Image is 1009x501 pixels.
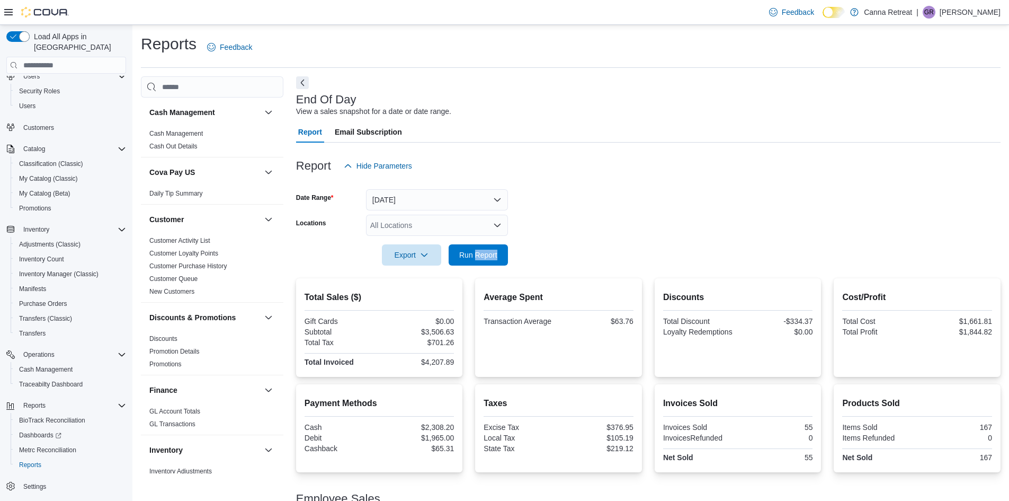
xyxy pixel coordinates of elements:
a: Inventory Count [15,253,68,266]
span: Transfers [19,329,46,338]
div: Items Refunded [842,434,915,442]
strong: Total Invoiced [305,358,354,366]
div: Cova Pay US [141,187,283,204]
span: Purchase Orders [19,300,67,308]
button: Promotions [11,201,130,216]
button: Users [11,99,130,113]
h2: Discounts [663,291,813,304]
div: Total Discount [663,317,736,326]
button: Customer [149,214,260,225]
button: Reports [19,399,50,412]
div: $3,506.63 [381,328,454,336]
div: Subtotal [305,328,377,336]
span: Transfers [15,327,126,340]
h1: Reports [141,33,197,55]
a: Customers [19,121,58,134]
a: Customer Activity List [149,237,210,244]
a: Customer Queue [149,275,198,283]
span: Email Subscription [335,121,402,143]
span: BioTrack Reconciliation [19,416,85,425]
button: Users [19,70,44,83]
span: Inventory Count [15,253,126,266]
div: Items Sold [842,423,915,432]
button: Users [2,69,130,84]
button: Discounts & Promotions [262,311,275,324]
button: Transfers [11,326,130,341]
button: Classification (Classic) [11,156,130,171]
button: Inventory [149,445,260,455]
span: Users [15,100,126,112]
a: Classification (Classic) [15,157,87,170]
span: Users [19,70,126,83]
p: [PERSON_NAME] [940,6,1001,19]
span: Classification (Classic) [19,160,83,168]
div: InvoicesRefunded [663,434,736,442]
a: Promotions [149,361,182,368]
h3: Customer [149,214,184,225]
span: My Catalog (Beta) [15,187,126,200]
span: Run Report [459,250,497,260]
button: Run Report [449,244,508,266]
span: GL Account Totals [149,407,200,416]
span: Dashboards [19,431,61,440]
button: Operations [19,348,59,361]
button: Customer [262,213,275,226]
span: Cash Out Details [149,142,198,151]
span: Adjustments (Classic) [19,240,81,249]
h3: End Of Day [296,93,356,106]
span: Inventory Manager (Classic) [19,270,99,278]
span: Manifests [19,285,46,293]
div: $63.76 [561,317,633,326]
span: Inventory [19,223,126,236]
a: Dashboards [11,428,130,443]
button: Cova Pay US [262,166,275,179]
a: Reports [15,459,46,471]
div: Cash [305,423,377,432]
a: Adjustments (Classic) [15,238,85,251]
div: $0.00 [740,328,812,336]
button: Purchase Orders [11,296,130,311]
span: Promotion Details [149,347,200,356]
div: Total Tax [305,338,377,347]
button: Manifests [11,282,130,296]
span: Inventory Adjustments [149,467,212,476]
a: Cash Management [149,130,203,137]
input: Dark Mode [823,7,845,18]
span: Catalog [19,143,126,155]
div: Discounts & Promotions [141,332,283,375]
a: Manifests [15,283,50,295]
span: Operations [19,348,126,361]
button: Cova Pay US [149,167,260,178]
a: My Catalog (Classic) [15,172,82,185]
button: Catalog [2,142,130,156]
h3: Discounts & Promotions [149,312,236,323]
a: GL Transactions [149,420,195,428]
button: Cash Management [11,362,130,377]
div: Excise Tax [484,423,556,432]
a: New Customers [149,288,194,295]
span: Export [388,244,435,266]
button: Cash Management [262,106,275,119]
button: Catalog [19,143,49,155]
span: Promotions [15,202,126,215]
a: Daily Tip Summary [149,190,203,197]
span: Classification (Classic) [15,157,126,170]
h3: Cash Management [149,107,215,118]
span: Users [23,72,40,81]
span: Reports [23,401,46,410]
p: Canna Retreat [864,6,912,19]
span: My Catalog (Beta) [19,189,70,198]
span: Customer Queue [149,275,198,283]
a: Customer Purchase History [149,262,227,270]
button: Customers [2,120,130,135]
a: Settings [19,480,50,493]
button: Cash Management [149,107,260,118]
a: Promotions [15,202,56,215]
span: Manifests [15,283,126,295]
div: View a sales snapshot for a date or date range. [296,106,451,117]
span: Inventory Manager (Classic) [15,268,126,280]
div: Total Cost [842,317,915,326]
div: Invoices Sold [663,423,736,432]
